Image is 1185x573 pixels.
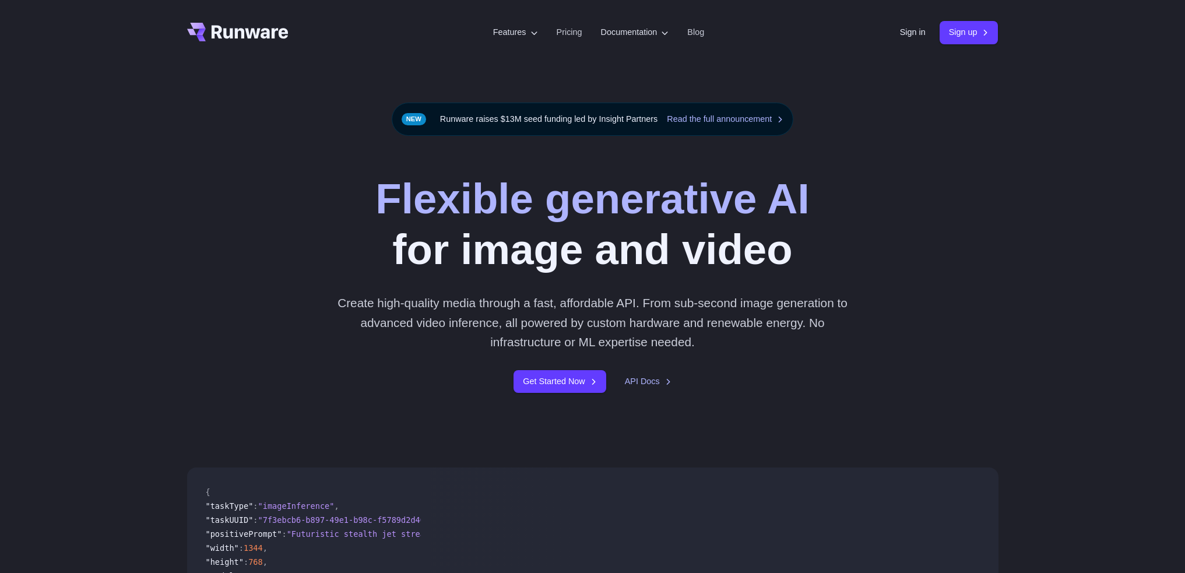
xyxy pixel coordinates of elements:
span: "taskType" [206,501,254,511]
span: , [263,543,268,553]
a: API Docs [625,375,671,388]
h1: for image and video [375,173,809,275]
a: Sign up [940,21,998,44]
span: , [334,501,339,511]
a: Blog [687,26,704,39]
a: Pricing [557,26,582,39]
span: "Futuristic stealth jet streaking through a neon-lit cityscape with glowing purple exhaust" [287,529,721,539]
label: Documentation [601,26,669,39]
span: "width" [206,543,239,553]
a: Go to / [187,23,289,41]
a: Read the full announcement [667,113,783,126]
span: : [253,515,258,525]
span: "taskUUID" [206,515,254,525]
span: "positivePrompt" [206,529,282,539]
span: 1344 [244,543,263,553]
span: : [282,529,286,539]
strong: Flexible generative AI [375,175,809,222]
span: , [263,557,268,567]
span: : [239,543,244,553]
span: { [206,487,210,497]
span: 768 [248,557,263,567]
a: Get Started Now [514,370,606,393]
span: "height" [206,557,244,567]
div: Runware raises $13M seed funding led by Insight Partners [392,103,794,136]
span: : [244,557,248,567]
span: "imageInference" [258,501,335,511]
span: "7f3ebcb6-b897-49e1-b98c-f5789d2d40d7" [258,515,439,525]
label: Features [493,26,538,39]
a: Sign in [900,26,926,39]
p: Create high-quality media through a fast, affordable API. From sub-second image generation to adv... [333,293,852,351]
span: : [253,501,258,511]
